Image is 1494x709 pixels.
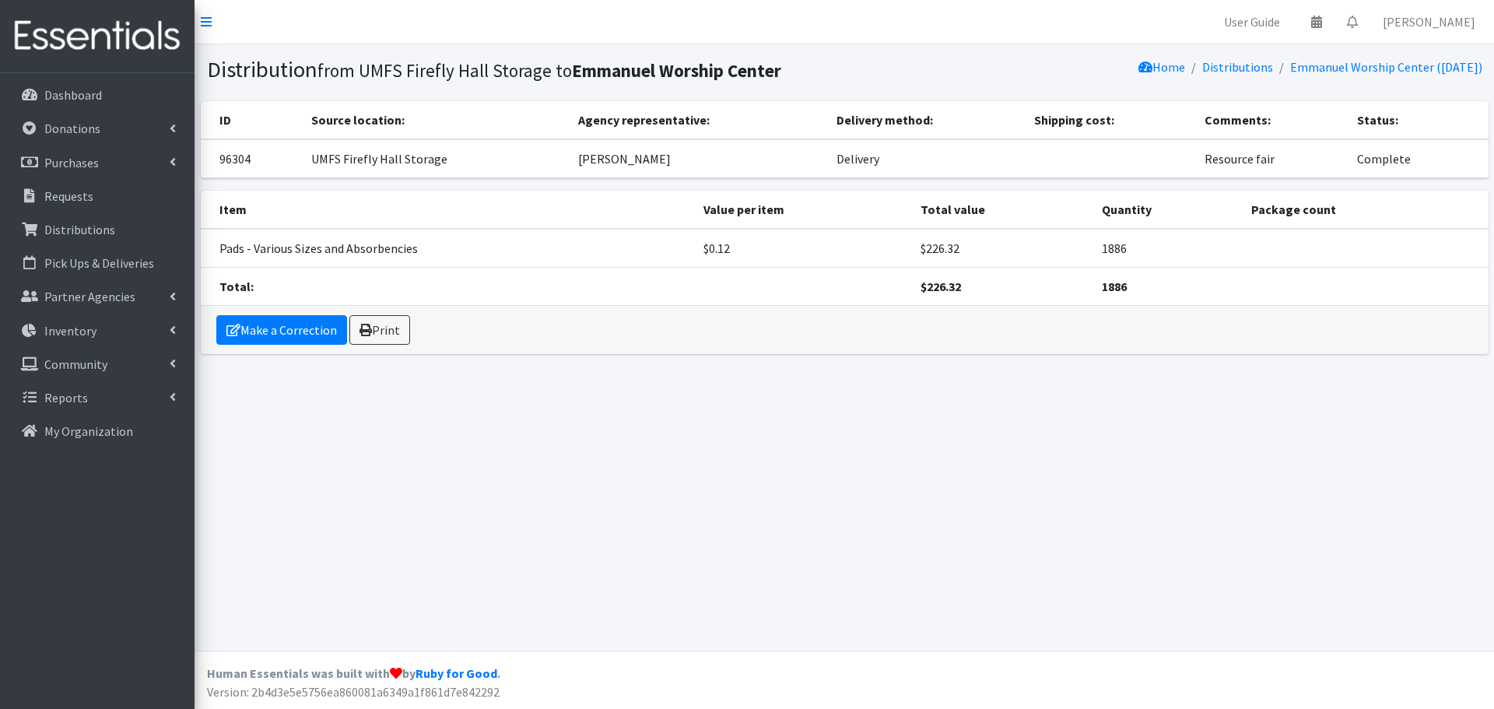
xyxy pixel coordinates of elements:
p: Requests [44,188,93,204]
a: Home [1138,59,1185,75]
td: 96304 [201,139,303,178]
th: Status: [1348,101,1489,139]
td: 1886 [1092,229,1242,268]
a: Purchases [6,147,188,178]
th: ID [201,101,303,139]
img: HumanEssentials [6,10,188,62]
td: Delivery [827,139,1026,178]
p: Reports [44,390,88,405]
a: Distributions [1202,59,1273,75]
strong: Human Essentials was built with by . [207,665,500,681]
td: [PERSON_NAME] [569,139,827,178]
a: Dashboard [6,79,188,111]
a: Inventory [6,315,188,346]
p: Dashboard [44,87,102,103]
a: Pick Ups & Deliveries [6,247,188,279]
small: from UMFS Firefly Hall Storage to [317,59,781,82]
p: My Organization [44,423,133,439]
a: User Guide [1212,6,1292,37]
strong: Total: [219,279,254,294]
p: Distributions [44,222,115,237]
a: Donations [6,113,188,144]
a: Emmanuel Worship Center ([DATE]) [1290,59,1482,75]
h1: Distribution [207,56,839,83]
th: Value per item [694,191,911,229]
th: Agency representative: [569,101,827,139]
td: UMFS Firefly Hall Storage [302,139,568,178]
td: $0.12 [694,229,911,268]
a: Community [6,349,188,380]
strong: $226.32 [921,279,961,294]
th: Shipping cost: [1025,101,1194,139]
a: [PERSON_NAME] [1370,6,1488,37]
span: Version: 2b4d3e5e5756ea860081a6349a1f861d7e842292 [207,684,500,700]
a: My Organization [6,416,188,447]
a: Ruby for Good [416,665,497,681]
p: Pick Ups & Deliveries [44,255,154,271]
a: Partner Agencies [6,281,188,312]
a: Make a Correction [216,315,347,345]
p: Partner Agencies [44,289,135,304]
th: Delivery method: [827,101,1026,139]
td: $226.32 [911,229,1092,268]
strong: 1886 [1102,279,1127,294]
p: Donations [44,121,100,136]
th: Item [201,191,695,229]
a: Distributions [6,214,188,245]
th: Package count [1242,191,1488,229]
td: Complete [1348,139,1489,178]
p: Purchases [44,155,99,170]
td: Pads - Various Sizes and Absorbencies [201,229,695,268]
b: Emmanuel Worship Center [572,59,781,82]
td: Resource fair [1195,139,1348,178]
a: Reports [6,382,188,413]
th: Comments: [1195,101,1348,139]
th: Total value [911,191,1092,229]
th: Quantity [1092,191,1242,229]
a: Print [349,315,410,345]
p: Inventory [44,323,96,339]
th: Source location: [302,101,568,139]
p: Community [44,356,107,372]
a: Requests [6,181,188,212]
